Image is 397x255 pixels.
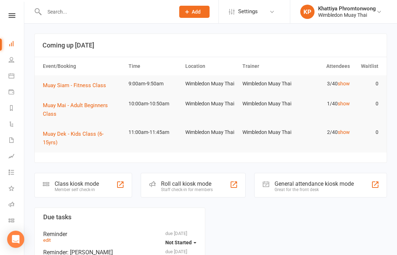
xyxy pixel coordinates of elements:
a: Roll call kiosk mode [9,197,25,213]
a: People [9,52,25,69]
td: 11:00am-11:45am [125,124,182,141]
a: Reports [9,101,25,117]
button: Muay Dek - Kids Class (6-15yrs) [43,130,122,147]
h3: Coming up [DATE] [42,42,379,49]
div: General attendance kiosk mode [275,180,354,187]
div: KP [300,5,315,19]
a: Dashboard [9,36,25,52]
a: show [338,81,350,86]
td: 9:00am-9:50am [125,75,182,92]
button: Not Started [165,236,196,249]
td: Wimbledon Muay Thai [182,75,239,92]
button: Muay Mai - Adult Beginners Class [43,101,122,118]
td: 0 [353,124,382,141]
th: Time [125,57,182,75]
div: Great for the front desk [275,187,354,192]
button: Muay Siam - Fitness Class [43,81,111,90]
td: 0 [353,75,382,92]
div: Wimbledon Muay Thai [318,12,376,18]
span: Not Started [165,240,192,245]
a: show [338,129,350,135]
a: Assessments [9,149,25,165]
span: Add [192,9,201,15]
div: Staff check-in for members [161,187,213,192]
td: Wimbledon Muay Thai [182,124,239,141]
a: show [338,101,350,106]
td: 0 [353,95,382,112]
input: Search... [42,7,170,17]
th: Attendees [296,57,353,75]
div: Reminder [43,231,196,237]
th: Waitlist [353,57,382,75]
td: Wimbledon Muay Thai [239,75,296,92]
td: 2/40 [296,124,353,141]
a: Class kiosk mode [9,213,25,229]
div: Khattiya Phromtonwong [318,5,376,12]
td: Wimbledon Muay Thai [239,124,296,141]
a: What's New [9,181,25,197]
div: Roll call kiosk mode [161,180,213,187]
button: Add [179,6,210,18]
div: Open Intercom Messenger [7,231,24,248]
span: Muay Mai - Adult Beginners Class [43,102,108,117]
th: Event/Booking [40,57,125,75]
h3: Due tasks [43,214,196,221]
span: Muay Dek - Kids Class (6-15yrs) [43,131,104,146]
td: Wimbledon Muay Thai [182,95,239,112]
a: Payments [9,85,25,101]
td: 1/40 [296,95,353,112]
td: 10:00am-10:50am [125,95,182,112]
a: Calendar [9,69,25,85]
td: Wimbledon Muay Thai [239,95,296,112]
span: Muay Siam - Fitness Class [43,82,106,89]
th: Location [182,57,239,75]
div: Member self check-in [55,187,99,192]
td: 3/40 [296,75,353,92]
th: Trainer [239,57,296,75]
div: Class kiosk mode [55,180,99,187]
span: Settings [238,4,258,20]
a: edit [43,237,51,243]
